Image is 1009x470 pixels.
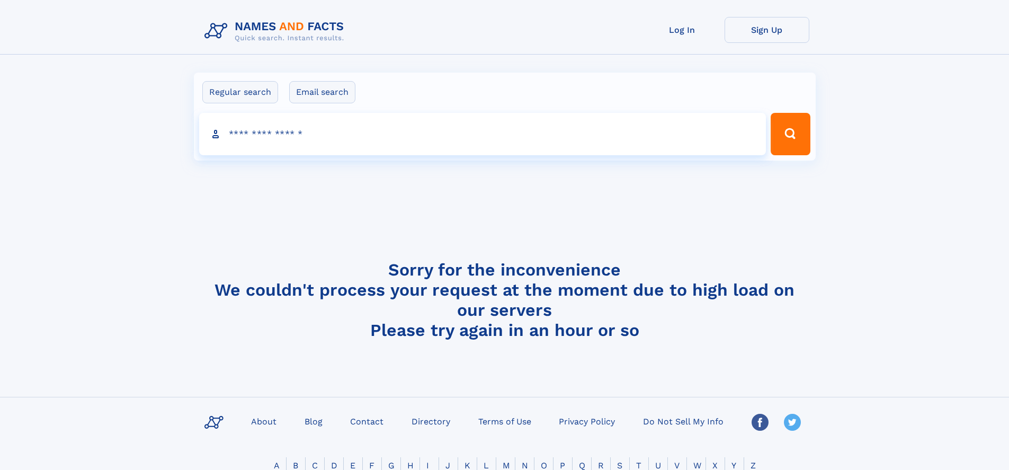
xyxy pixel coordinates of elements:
img: Logo Names and Facts [200,17,353,46]
a: Privacy Policy [555,413,619,429]
img: Twitter [784,414,801,431]
a: Directory [407,413,454,429]
button: Search Button [771,113,810,155]
a: Do Not Sell My Info [639,413,728,429]
a: Contact [346,413,388,429]
img: Facebook [752,414,769,431]
a: Terms of Use [474,413,535,429]
h4: Sorry for the inconvenience We couldn't process your request at the moment due to high load on ou... [200,260,809,340]
label: Regular search [202,81,278,103]
a: Log In [640,17,725,43]
a: Blog [300,413,327,429]
input: search input [199,113,766,155]
a: About [247,413,281,429]
label: Email search [289,81,355,103]
a: Sign Up [725,17,809,43]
